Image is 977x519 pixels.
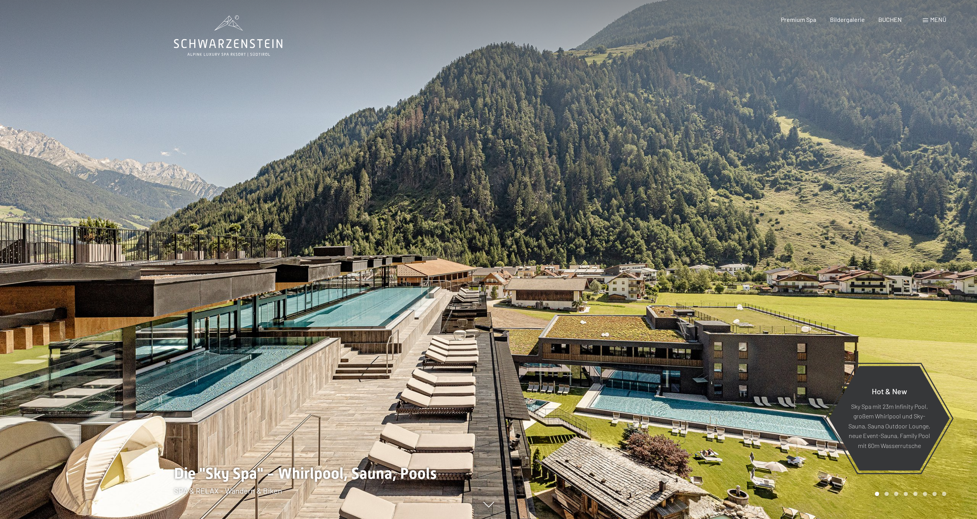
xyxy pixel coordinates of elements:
[781,16,816,23] a: Premium Spa
[942,492,946,496] div: Carousel Page 8
[878,16,902,23] a: BUCHEN
[875,492,879,496] div: Carousel Page 1 (Current Slide)
[872,386,907,395] span: Hot & New
[930,16,946,23] span: Menü
[904,492,908,496] div: Carousel Page 4
[848,401,931,450] p: Sky Spa mit 23m Infinity Pool, großem Whirlpool und Sky-Sauna, Sauna Outdoor Lounge, neue Event-S...
[884,492,889,496] div: Carousel Page 2
[932,492,937,496] div: Carousel Page 7
[913,492,917,496] div: Carousel Page 5
[828,365,950,471] a: Hot & New Sky Spa mit 23m Infinity Pool, großem Whirlpool und Sky-Sauna, Sauna Outdoor Lounge, ne...
[872,492,946,496] div: Carousel Pagination
[894,492,898,496] div: Carousel Page 3
[923,492,927,496] div: Carousel Page 6
[830,16,865,23] a: Bildergalerie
